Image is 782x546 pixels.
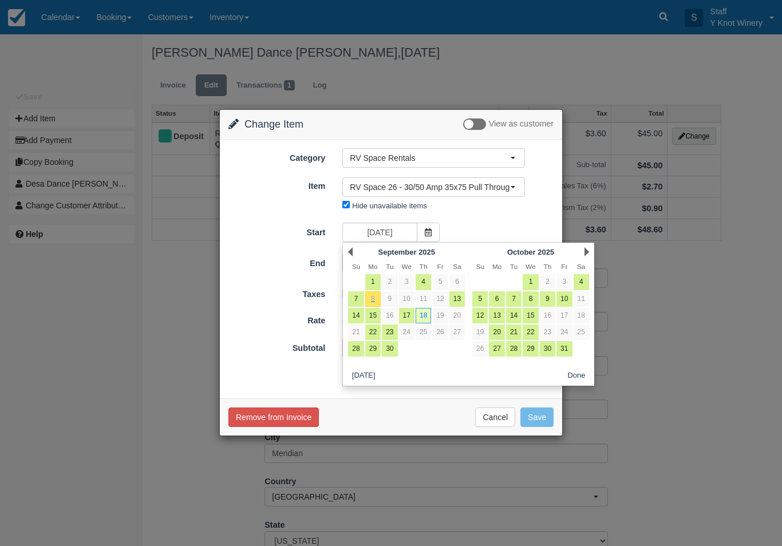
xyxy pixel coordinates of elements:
[556,274,572,290] a: 3
[382,291,397,307] a: 9
[523,291,538,307] a: 8
[399,325,414,340] a: 24
[523,341,538,357] a: 29
[399,308,414,323] a: 17
[386,263,393,270] span: Tuesday
[489,291,504,307] a: 6
[540,325,555,340] a: 23
[365,291,381,307] a: 8
[382,274,397,290] a: 2
[492,263,501,270] span: Monday
[220,176,334,192] label: Item
[540,274,555,290] a: 2
[506,308,522,323] a: 14
[416,325,431,340] a: 25
[523,325,538,340] a: 22
[378,248,417,256] span: September
[432,291,448,307] a: 12
[220,223,334,239] label: Start
[453,263,461,270] span: Saturday
[574,291,589,307] a: 11
[510,263,518,270] span: Tuesday
[228,407,319,427] button: Remove from Invoice
[352,263,360,270] span: Sunday
[472,325,488,340] a: 19
[368,263,377,270] span: Monday
[342,177,525,197] button: RV Space 26 - 30/50 Amp 35x75 Pull Through
[475,407,515,427] button: Cancel
[476,263,484,270] span: Sunday
[382,325,397,340] a: 23
[334,312,562,331] div: 1 Day @ $45.00
[418,248,435,256] span: 2025
[365,341,381,357] a: 29
[556,291,572,307] a: 10
[342,148,525,168] button: RV Space Rentals
[437,263,444,270] span: Friday
[526,263,535,270] span: Wednesday
[520,407,554,427] button: Save
[574,274,589,290] a: 4
[540,291,555,307] a: 9
[348,291,364,307] a: 7
[365,325,381,340] a: 22
[350,181,510,193] span: RV Space 26 - 30/50 Amp 35x75 Pull Through
[432,325,448,340] a: 26
[416,308,431,323] a: 18
[416,291,431,307] a: 11
[348,247,353,256] a: Prev
[584,247,589,256] a: Next
[220,254,334,270] label: End
[574,308,589,323] a: 18
[244,118,303,130] span: Change Item
[489,325,504,340] a: 20
[472,291,488,307] a: 5
[220,148,334,164] label: Category
[402,263,412,270] span: Wednesday
[507,248,536,256] span: October
[538,248,554,256] span: 2025
[352,201,426,210] label: Hide unavailable items
[350,152,510,164] span: RV Space Rentals
[506,341,522,357] a: 28
[540,308,555,323] a: 16
[563,369,590,383] button: Done
[432,308,448,323] a: 19
[449,291,465,307] a: 13
[574,325,589,340] a: 25
[489,341,504,357] a: 27
[523,274,538,290] a: 1
[220,338,334,354] label: Subtotal
[506,325,522,340] a: 21
[556,341,572,357] a: 31
[556,308,572,323] a: 17
[506,291,522,307] a: 7
[382,308,397,323] a: 16
[399,274,414,290] a: 3
[220,311,334,327] label: Rate
[348,325,364,340] a: 21
[449,325,465,340] a: 27
[472,341,488,357] a: 26
[556,325,572,340] a: 24
[220,284,334,300] label: Taxes
[365,274,381,290] a: 1
[420,263,428,270] span: Thursday
[348,341,364,357] a: 28
[365,308,381,323] a: 15
[489,120,554,129] span: View as customer
[382,341,397,357] a: 30
[348,308,364,323] a: 14
[577,263,585,270] span: Saturday
[540,341,555,357] a: 30
[432,274,448,290] a: 5
[416,274,431,290] a: 4
[489,308,504,323] a: 13
[523,308,538,323] a: 15
[449,308,465,323] a: 20
[347,369,380,383] button: [DATE]
[449,274,465,290] a: 6
[544,263,552,270] span: Thursday
[561,263,567,270] span: Friday
[399,291,414,307] a: 10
